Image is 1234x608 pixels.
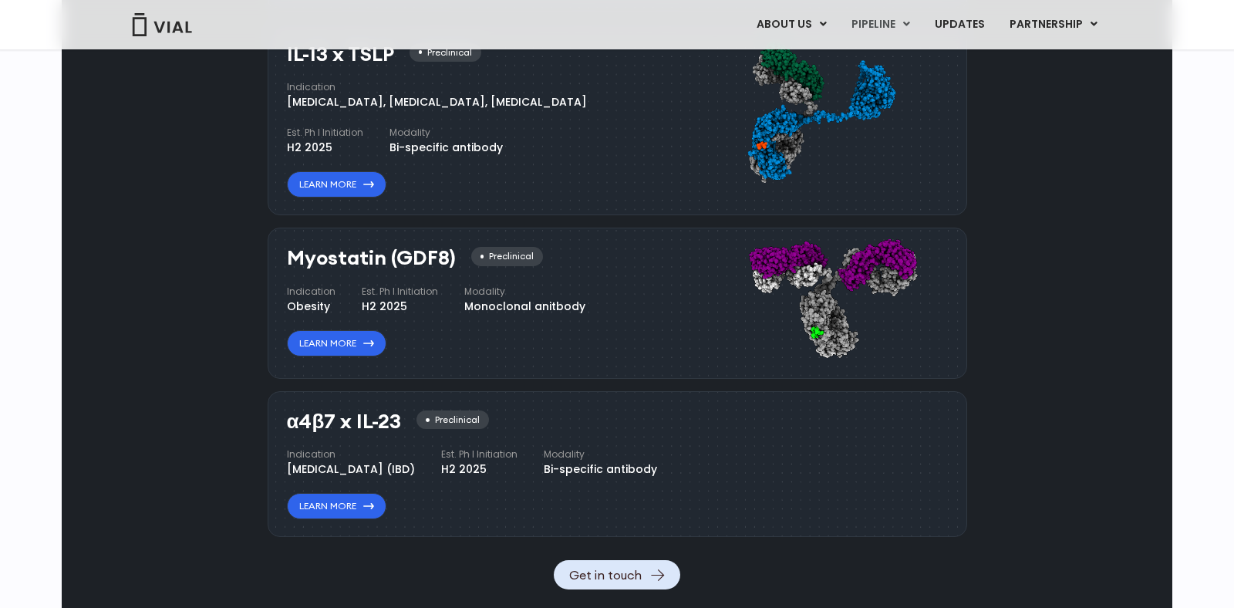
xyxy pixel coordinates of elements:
[287,461,415,478] div: [MEDICAL_DATA] (IBD)
[287,171,386,198] a: Learn More
[464,285,585,299] h4: Modality
[441,461,518,478] div: H2 2025
[131,13,193,36] img: Vial Logo
[410,43,481,62] div: Preclinical
[287,80,587,94] h4: Indication
[997,12,1110,38] a: PARTNERSHIPMenu Toggle
[554,560,680,589] a: Get in touch
[287,448,415,461] h4: Indication
[471,247,543,266] div: Preclinical
[389,126,503,140] h4: Modality
[287,140,363,156] div: H2 2025
[287,247,456,269] h3: Myostatin (GDF8)
[362,299,438,315] div: H2 2025
[287,94,587,110] div: [MEDICAL_DATA], [MEDICAL_DATA], [MEDICAL_DATA]
[544,461,657,478] div: Bi-specific antibody
[464,299,585,315] div: Monoclonal anitbody
[287,126,363,140] h4: Est. Ph I Initiation
[744,12,838,38] a: ABOUT USMenu Toggle
[287,410,402,433] h3: α4β7 x IL-23
[416,410,488,430] div: Preclinical
[287,43,394,66] h3: IL-13 x TSLP
[544,448,657,461] h4: Modality
[287,285,335,299] h4: Indication
[287,493,386,519] a: Learn More
[922,12,996,38] a: UPDATES
[287,299,335,315] div: Obesity
[389,140,503,156] div: Bi-specific antibody
[287,330,386,356] a: Learn More
[441,448,518,461] h4: Est. Ph I Initiation
[362,285,438,299] h4: Est. Ph I Initiation
[839,12,922,38] a: PIPELINEMenu Toggle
